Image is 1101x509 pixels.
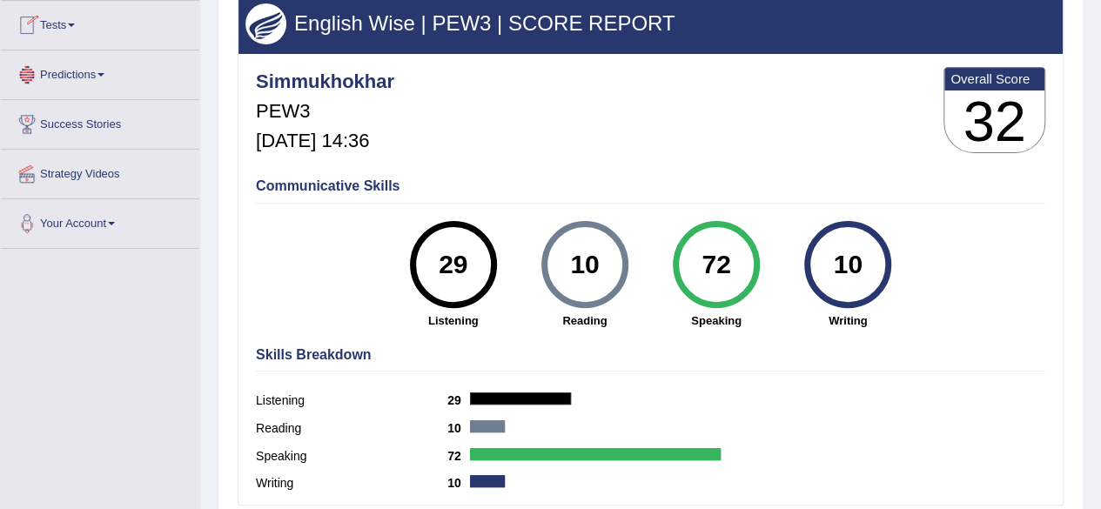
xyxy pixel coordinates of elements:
[527,312,641,329] strong: Reading
[256,392,447,410] label: Listening
[256,131,394,151] h5: [DATE] 14:36
[421,228,485,301] div: 29
[447,476,470,490] b: 10
[1,199,199,243] a: Your Account
[256,474,447,492] label: Writing
[256,447,447,465] label: Speaking
[256,178,1045,194] h4: Communicative Skills
[256,419,447,438] label: Reading
[816,228,880,301] div: 10
[944,90,1044,153] h3: 32
[245,12,1056,35] h3: English Wise | PEW3 | SCORE REPORT
[553,228,616,301] div: 10
[447,393,470,407] b: 29
[447,421,470,435] b: 10
[659,312,773,329] strong: Speaking
[684,228,748,301] div: 72
[396,312,510,329] strong: Listening
[1,150,199,193] a: Strategy Videos
[447,449,470,463] b: 72
[1,1,199,44] a: Tests
[950,71,1038,86] b: Overall Score
[791,312,905,329] strong: Writing
[1,100,199,144] a: Success Stories
[256,101,394,122] h5: PEW3
[256,71,394,92] h4: Simmukhokhar
[1,50,199,94] a: Predictions
[256,347,1045,363] h4: Skills Breakdown
[245,3,286,44] img: wings.png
